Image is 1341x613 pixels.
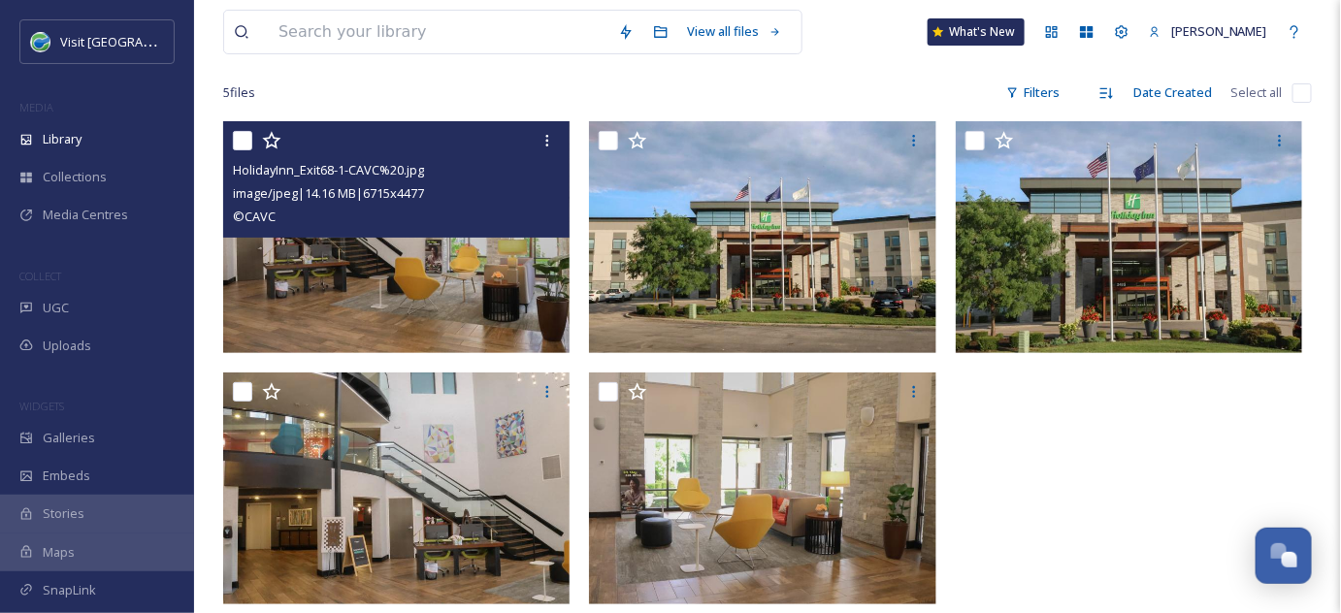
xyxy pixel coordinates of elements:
img: HolidayInn_Exit68-3-CAVC%20.jpg [223,372,571,604]
div: Filters [997,74,1069,112]
span: Embeds [43,467,90,485]
img: HolidayInn_Exit68-2-CAVC%20.jpg [589,372,936,604]
span: UGC [43,299,69,317]
img: HolidayInn_Exit68-6-CAVC%20.jpg [589,121,936,353]
span: Visit [GEOGRAPHIC_DATA] [US_STATE] [60,32,279,50]
span: HolidayInn_Exit68-1-CAVC%20.jpg [233,161,424,178]
span: Uploads [43,337,91,355]
img: cvctwitlogo_400x400.jpg [31,32,50,51]
div: Date Created [1124,74,1222,112]
span: image/jpeg | 14.16 MB | 6715 x 4477 [233,184,424,202]
span: Galleries [43,429,95,447]
span: Library [43,130,82,148]
a: View all files [678,13,792,50]
input: Search your library [269,11,608,53]
span: SnapLink [43,581,96,599]
a: [PERSON_NAME] [1139,13,1277,50]
span: Stories [43,504,84,523]
img: HolidayInn_Exit68-5-CAVC%20.jpg [956,121,1303,353]
span: [PERSON_NAME] [1171,22,1267,40]
span: WIDGETS [19,399,64,413]
span: COLLECT [19,269,61,283]
a: What's New [928,18,1025,46]
span: © CAVC [233,208,276,225]
span: Collections [43,168,107,186]
span: Media Centres [43,206,128,224]
span: Select all [1231,83,1283,102]
span: MEDIA [19,100,53,114]
span: 5 file s [223,83,255,102]
button: Open Chat [1256,528,1312,584]
span: Maps [43,543,75,562]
